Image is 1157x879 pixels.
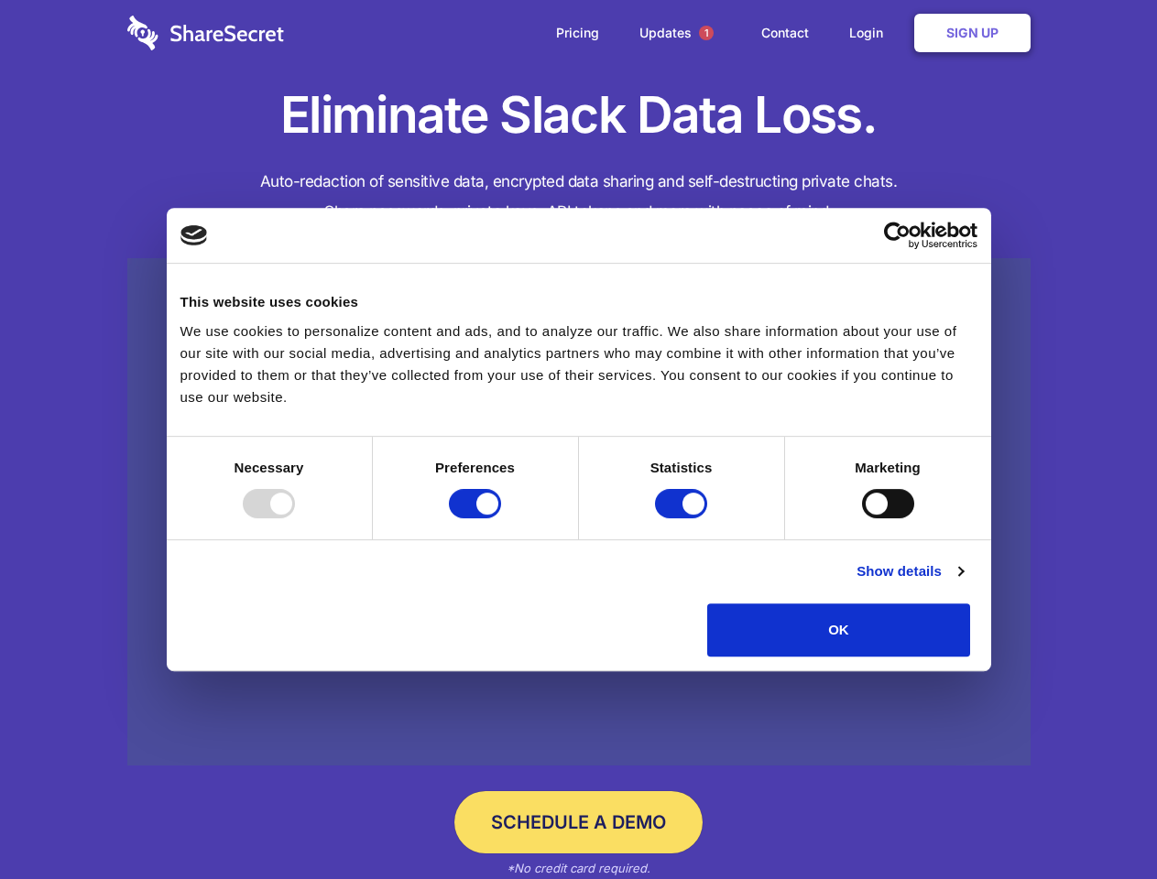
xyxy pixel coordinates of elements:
strong: Statistics [650,460,713,475]
img: logo [180,225,208,245]
strong: Marketing [855,460,921,475]
strong: Preferences [435,460,515,475]
a: Pricing [538,5,617,61]
a: Show details [857,560,963,582]
a: Sign Up [914,14,1031,52]
h4: Auto-redaction of sensitive data, encrypted data sharing and self-destructing private chats. Shar... [127,167,1031,227]
div: This website uses cookies [180,291,977,313]
a: Usercentrics Cookiebot - opens in a new window [817,222,977,249]
strong: Necessary [235,460,304,475]
a: Schedule a Demo [454,791,703,853]
h1: Eliminate Slack Data Loss. [127,82,1031,148]
div: We use cookies to personalize content and ads, and to analyze our traffic. We also share informat... [180,320,977,408]
a: Wistia video thumbnail [127,258,1031,766]
span: 1 [699,26,714,40]
button: OK [707,603,970,657]
a: Contact [743,5,827,61]
img: logo-wordmark-white-trans-d4663122ce5f474addd5e946df7df03e33cb6a1c49d2221995e7729f52c070b2.svg [127,16,284,50]
a: Login [831,5,911,61]
em: *No credit card required. [507,861,650,875]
